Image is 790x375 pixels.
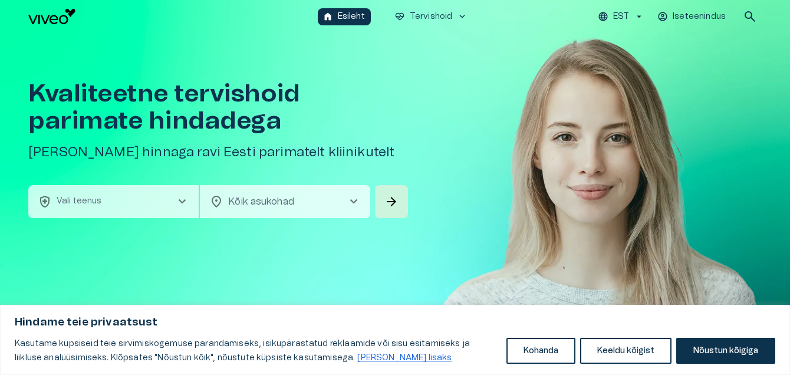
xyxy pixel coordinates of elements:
[318,8,371,25] button: homeEsileht
[38,195,52,209] span: health_and_safety
[347,195,361,209] span: chevron_right
[338,11,365,23] p: Esileht
[375,185,408,218] button: Search
[743,9,757,24] span: search
[28,80,410,134] h1: Kvaliteetne tervishoid parimate hindadega
[228,195,328,209] p: Kõik asukohad
[394,11,405,22] span: ecg_heart
[15,337,498,365] p: Kasutame küpsiseid teie sirvimiskogemuse parandamiseks, isikupärastatud reklaamide või sisu esita...
[506,338,575,364] button: Kohanda
[57,195,102,208] p: Vali teenus
[676,338,775,364] button: Nõustun kõigiga
[15,315,775,330] p: Hindame teie privaatsust
[596,8,646,25] button: EST
[175,195,189,209] span: chevron_right
[390,8,473,25] button: ecg_heartTervishoidkeyboard_arrow_down
[656,8,729,25] button: Iseteenindus
[580,338,671,364] button: Keeldu kõigist
[384,195,399,209] span: arrow_forward
[28,185,199,218] button: health_and_safetyVali teenuschevron_right
[28,9,313,24] a: Navigate to homepage
[613,11,629,23] p: EST
[209,195,223,209] span: location_on
[322,11,333,22] span: home
[457,11,468,22] span: keyboard_arrow_down
[28,9,75,24] img: Viveo logo
[28,144,410,161] h5: [PERSON_NAME] hinnaga ravi Eesti parimatelt kliinikutelt
[410,11,453,23] p: Tervishoid
[738,5,762,28] button: open search modal
[357,353,452,363] a: Loe lisaks
[673,11,726,23] p: Iseteenindus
